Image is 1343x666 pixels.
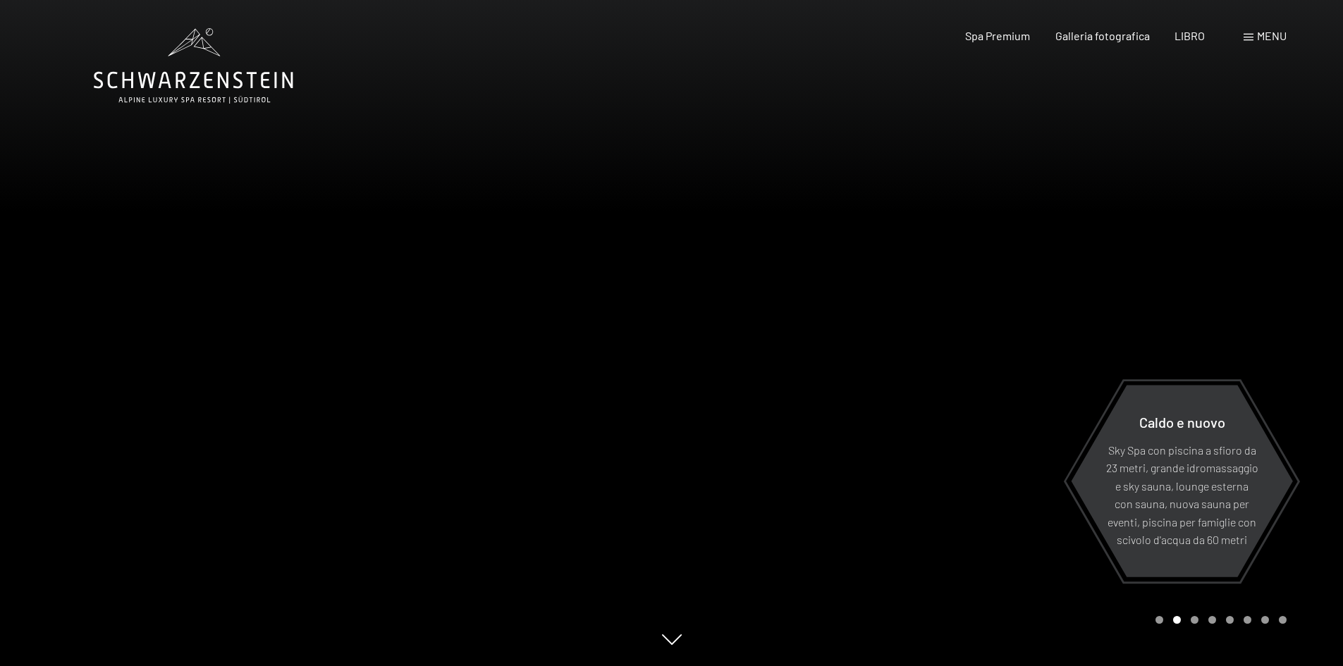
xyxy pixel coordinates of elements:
div: Carousel Page 1 [1155,616,1163,624]
font: menu [1257,29,1287,42]
font: Caldo e nuovo [1139,413,1225,430]
a: Galleria fotografica [1055,29,1150,42]
div: Carosello Pagina 7 [1261,616,1269,624]
div: Pagina 6 della giostra [1244,616,1251,624]
font: Sky Spa con piscina a sfioro da 23 metri, grande idromassaggio e sky sauna, lounge esterna con sa... [1106,443,1258,546]
a: Spa Premium [965,29,1030,42]
div: Pagina 8 della giostra [1279,616,1287,624]
div: Pagina 4 del carosello [1208,616,1216,624]
div: Pagina 5 della giostra [1226,616,1234,624]
div: Paginazione carosello [1151,616,1287,624]
a: Caldo e nuovo Sky Spa con piscina a sfioro da 23 metri, grande idromassaggio e sky sauna, lounge ... [1070,384,1294,578]
div: Carousel Page 2 (Current Slide) [1173,616,1181,624]
a: LIBRO [1175,29,1205,42]
div: Pagina 3 della giostra [1191,616,1198,624]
